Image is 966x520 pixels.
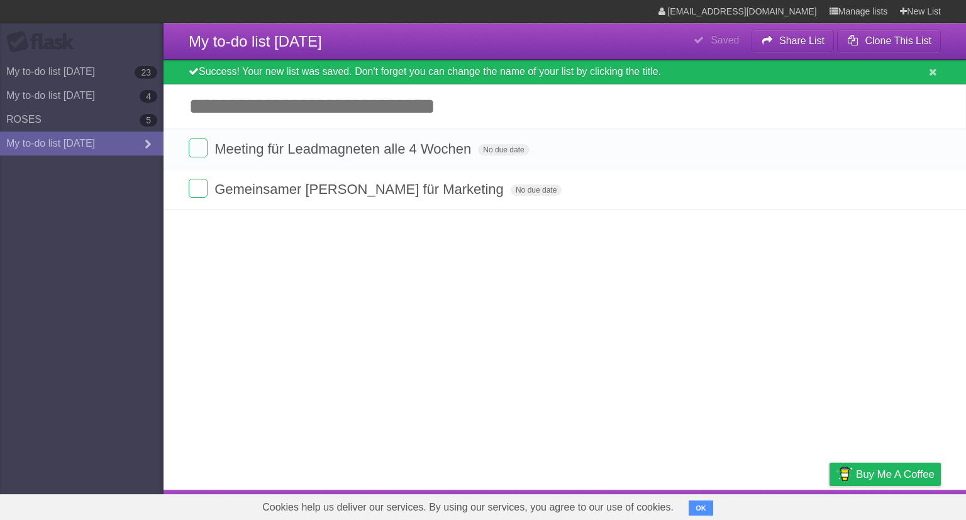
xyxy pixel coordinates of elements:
[779,35,824,46] b: Share List
[711,35,739,45] b: Saved
[140,90,157,103] b: 4
[862,493,941,517] a: Suggest a feature
[135,66,157,79] b: 23
[189,33,322,50] span: My to-do list [DATE]
[214,141,474,157] span: Meeting für Leadmagneten alle 4 Wochen
[830,463,941,486] a: Buy me a coffee
[6,31,82,54] div: Flask
[511,184,562,196] span: No due date
[662,493,689,517] a: About
[836,463,853,485] img: Buy me a coffee
[250,495,686,520] span: Cookies help us deliver our services. By using our services, you agree to our use of cookies.
[752,30,835,52] button: Share List
[189,138,208,157] label: Done
[140,114,157,127] b: 5
[214,181,507,197] span: Gemeinsamer [PERSON_NAME] für Marketing
[770,493,798,517] a: Terms
[704,493,755,517] a: Developers
[865,35,931,46] b: Clone This List
[689,500,713,516] button: OK
[837,30,941,52] button: Clone This List
[189,179,208,198] label: Done
[164,60,966,84] div: Success! Your new list was saved. Don't forget you can change the name of your list by clicking t...
[478,144,529,155] span: No due date
[856,463,935,485] span: Buy me a coffee
[813,493,846,517] a: Privacy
